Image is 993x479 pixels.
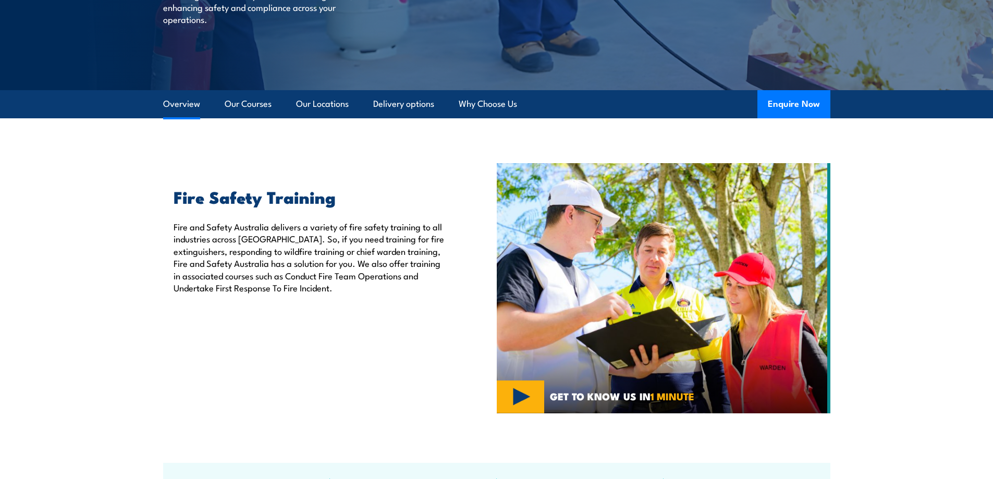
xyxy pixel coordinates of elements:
p: Fire and Safety Australia delivers a variety of fire safety training to all industries across [GE... [174,220,449,293]
img: Fire Safety Training Courses [497,163,830,413]
h2: Fire Safety Training [174,189,449,204]
button: Enquire Now [757,90,830,118]
span: GET TO KNOW US IN [550,391,694,401]
a: Overview [163,90,200,118]
a: Delivery options [373,90,434,118]
a: Why Choose Us [459,90,517,118]
a: Our Courses [225,90,272,118]
strong: 1 MINUTE [651,388,694,403]
a: Our Locations [296,90,349,118]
